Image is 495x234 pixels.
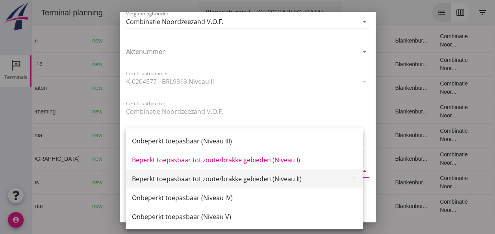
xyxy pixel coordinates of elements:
[357,147,402,171] td: Blankenbur...
[132,212,357,221] div: Onbeperkt toepasbaar (Niveau V)
[258,100,297,123] td: Ontzilt oph.zan...
[357,29,402,52] td: Blankenbur...
[89,108,155,116] div: Gouda
[191,180,197,185] small: m3
[191,204,197,209] small: m3
[191,86,197,91] small: m3
[298,29,358,52] td: 18
[176,100,219,123] td: 1231
[191,157,197,162] small: m3
[357,171,402,194] td: Blankenbur...
[54,194,83,218] td: new
[360,167,369,176] i: arrow_drop_down
[176,123,219,147] td: 994
[258,194,297,218] td: Filling sand
[54,147,83,171] td: new
[402,123,451,147] td: Combinatie Noor...
[176,76,219,100] td: 672
[89,131,155,139] div: [GEOGRAPHIC_DATA]
[194,110,200,114] small: m3
[402,29,451,52] td: Combinatie Noor...
[176,171,219,194] td: 999
[132,155,357,165] div: Beperkt toepasbaar tot zoute/brakke gebieden (Niveau I)
[402,76,451,100] td: Combinatie Noor...
[298,171,358,194] td: 18
[298,52,358,76] td: 18
[109,109,114,114] i: directions_boat
[296,8,306,17] i: arrow_drop_down
[402,147,451,171] td: Combinatie Noor...
[191,39,197,43] small: m3
[176,29,219,52] td: 451
[191,133,197,138] small: m3
[360,17,369,26] i: arrow_drop_down
[446,8,456,17] i: filter_list
[109,85,114,91] i: directions_boat
[109,180,114,185] i: directions_boat
[3,7,78,18] div: Terminal planning
[115,203,120,209] i: directions_boat
[357,52,402,76] td: Blankenbur...
[109,61,114,67] i: directions_boat
[89,202,155,210] div: Lisse (nl)
[89,60,155,69] div: Gouda
[89,84,155,92] div: Gouda
[89,155,155,163] div: Tilburg (nl)
[89,178,155,187] div: Gouda
[298,123,358,147] td: 18
[402,100,451,123] td: Combinatie Noor...
[298,147,358,171] td: 18
[258,123,297,147] td: Filling sand
[258,171,297,194] td: Ontzilt oph.zan...
[115,38,120,43] i: directions_boat
[176,194,219,218] td: 485
[118,156,124,162] i: directions_boat
[298,76,358,100] td: 18
[54,171,83,194] td: new
[54,100,83,123] td: new
[357,194,402,218] td: Blankenbur...
[54,123,83,147] td: new
[54,76,83,100] td: new
[298,100,358,123] td: 18
[402,171,451,194] td: Combinatie Noor...
[194,62,200,67] small: m3
[357,76,402,100] td: Blankenbur...
[126,45,358,58] input: Aktenummer
[258,29,297,52] td: Filling sand
[424,8,434,17] i: calendar_view_week
[258,76,297,100] td: Ontzilt oph.zan...
[258,147,297,171] td: Filling sand
[402,52,451,76] td: Combinatie Noor...
[150,132,155,138] i: directions_boat
[357,123,402,147] td: Blankenbur...
[54,29,83,52] td: new
[132,174,357,184] div: Beperkt toepasbaar tot zoute/brakke gebieden (Niveau II)
[258,52,297,76] td: Ontzilt oph.zan...
[126,15,358,28] input: Vergunninghouder
[402,194,451,218] td: Combinatie Noor...
[176,52,219,76] td: 1298
[132,136,357,146] div: Onbeperkt toepasbaar (Niveau III)
[357,100,402,123] td: Blankenbur...
[89,37,155,45] div: Lisse (nl)
[132,193,357,202] div: Onbeperkt toepasbaar (Niveau IV)
[176,147,219,171] td: 357
[54,52,83,76] td: new
[405,8,415,17] i: list
[174,8,291,17] div: Blankenburgput - [GEOGRAPHIC_DATA]
[360,47,369,56] i: arrow_drop_down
